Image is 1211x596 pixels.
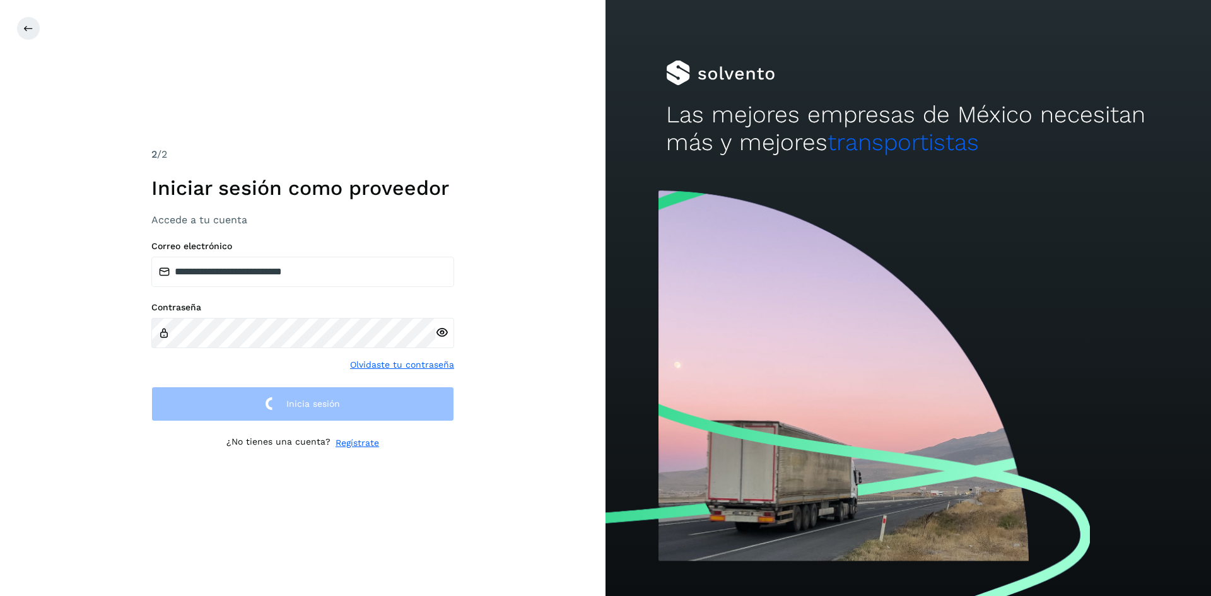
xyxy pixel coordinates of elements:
button: Inicia sesión [151,387,454,421]
h2: Las mejores empresas de México necesitan más y mejores [666,101,1150,157]
h1: Iniciar sesión como proveedor [151,176,454,200]
a: Olvidaste tu contraseña [350,358,454,371]
span: 2 [151,148,157,160]
span: transportistas [828,129,979,156]
div: /2 [151,147,454,162]
p: ¿No tienes una cuenta? [226,436,331,450]
label: Contraseña [151,302,454,313]
h3: Accede a tu cuenta [151,214,454,226]
label: Correo electrónico [151,241,454,252]
a: Regístrate [336,436,379,450]
span: Inicia sesión [286,399,340,408]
